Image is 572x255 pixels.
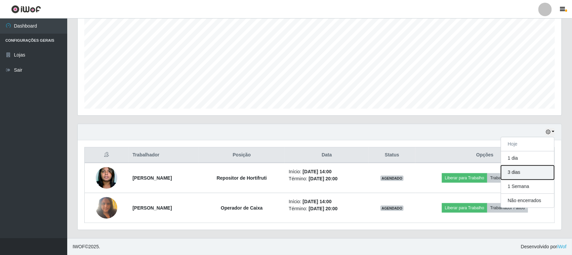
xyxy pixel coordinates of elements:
time: [DATE] 20:00 [309,176,338,181]
li: Término: [289,175,365,182]
button: 1 Semana [501,180,554,194]
th: Data [285,147,369,163]
time: [DATE] 14:00 [303,169,332,174]
strong: Repositor de Hortifruti [217,175,267,181]
img: 1755699349623.jpeg [96,193,117,222]
button: Trabalhador Faltou [487,203,528,213]
span: © 2025 . [73,243,100,250]
time: [DATE] 20:00 [309,206,338,211]
th: Posição [199,147,285,163]
span: Desenvolvido por [521,243,567,250]
strong: [PERSON_NAME] [132,175,172,181]
th: Opções [415,147,555,163]
button: Não encerrados [501,194,554,208]
span: IWOF [73,244,85,249]
button: 3 dias [501,166,554,180]
span: AGENDADO [380,176,404,181]
button: Liberar para Trabalho [442,173,487,183]
img: CoreUI Logo [11,5,41,13]
strong: [PERSON_NAME] [132,205,172,211]
th: Status [369,147,415,163]
button: Liberar para Trabalho [442,203,487,213]
li: Início: [289,168,365,175]
time: [DATE] 14:00 [303,199,332,204]
button: 1 dia [501,151,554,166]
a: iWof [557,244,567,249]
button: Trabalhador Faltou [487,173,528,183]
span: AGENDADO [380,206,404,211]
li: Término: [289,205,365,212]
img: 1607161197094.jpeg [96,161,117,194]
button: Hoje [501,137,554,151]
li: Início: [289,198,365,205]
strong: Operador de Caixa [221,205,263,211]
th: Trabalhador [128,147,199,163]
